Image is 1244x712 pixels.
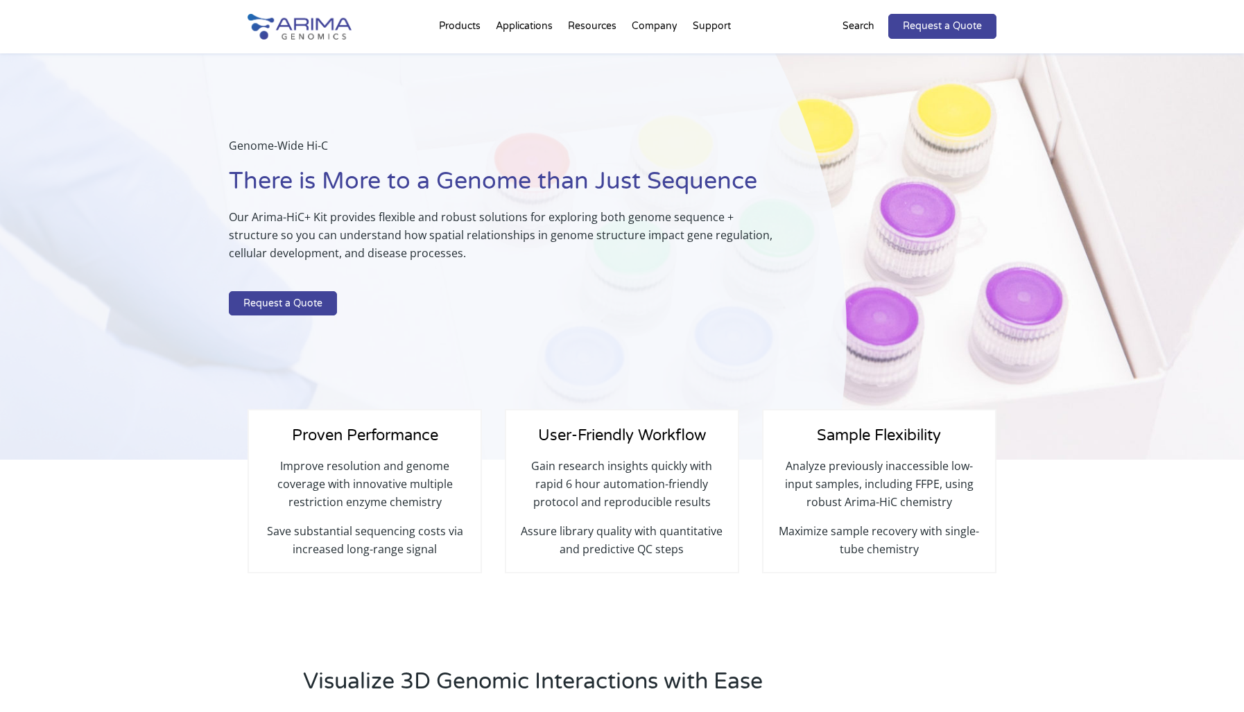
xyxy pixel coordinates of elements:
[538,426,706,444] span: User-Friendly Workflow
[777,457,981,522] p: Analyze previously inaccessible low-input samples, including FFPE, using robust Arima-HiC chemistry
[888,14,996,39] a: Request a Quote
[292,426,438,444] span: Proven Performance
[263,522,467,558] p: Save substantial sequencing costs via increased long-range signal
[520,457,724,522] p: Gain research insights quickly with rapid 6 hour automation-friendly protocol and reproducible re...
[817,426,941,444] span: Sample Flexibility
[229,208,777,273] p: Our Arima-HiC+ Kit provides flexible and robust solutions for exploring both genome sequence + st...
[248,14,352,40] img: Arima-Genomics-logo
[777,522,981,558] p: Maximize sample recovery with single-tube chemistry
[229,291,337,316] a: Request a Quote
[229,137,777,166] p: Genome-Wide Hi-C
[843,17,874,35] p: Search
[303,666,996,708] h2: Visualize 3D Genomic Interactions with Ease
[520,522,724,558] p: Assure library quality with quantitative and predictive QC steps
[263,457,467,522] p: Improve resolution and genome coverage with innovative multiple restriction enzyme chemistry
[229,166,777,208] h1: There is More to a Genome than Just Sequence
